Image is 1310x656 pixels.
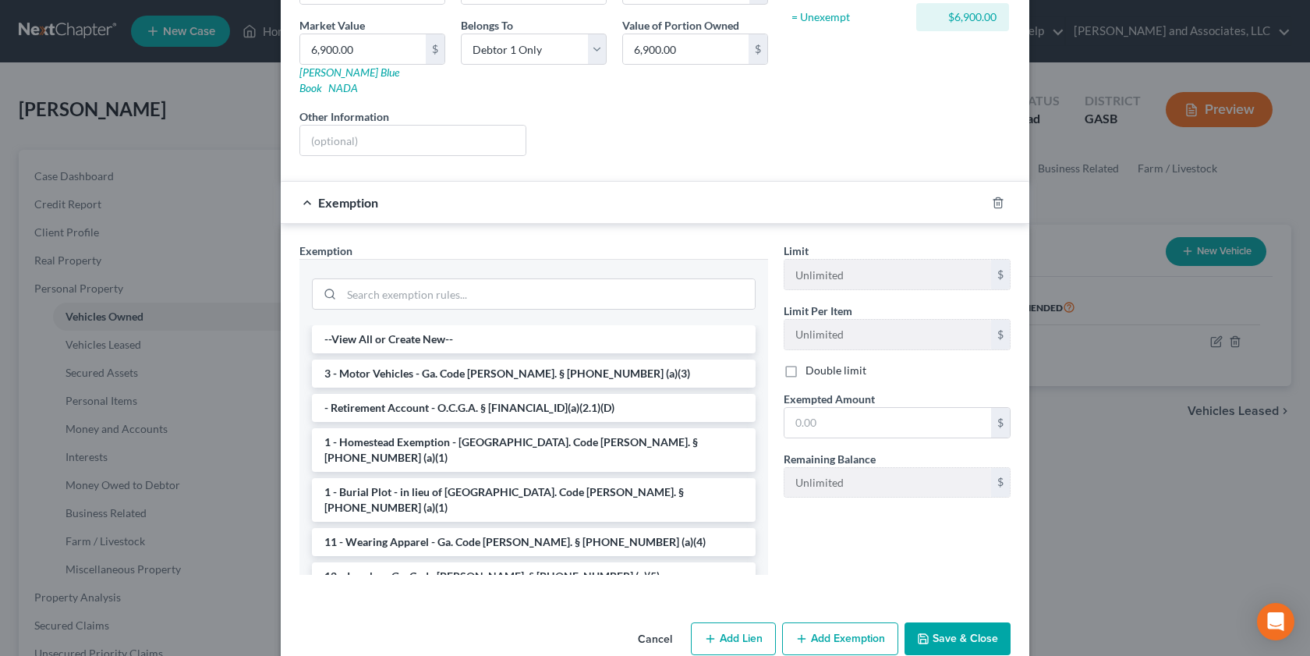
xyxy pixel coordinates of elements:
[991,468,1010,498] div: $
[784,244,809,257] span: Limit
[784,392,875,406] span: Exempted Amount
[784,468,991,498] input: --
[312,394,756,422] li: - Retirement Account - O.C.G.A. § [FINANCIAL_ID](a)(2.1)(D)
[342,279,755,309] input: Search exemption rules...
[622,17,739,34] label: Value of Portion Owned
[426,34,444,64] div: $
[791,9,909,25] div: = Unexempt
[782,622,898,655] button: Add Exemption
[299,108,389,125] label: Other Information
[300,34,426,64] input: 0.00
[299,17,365,34] label: Market Value
[805,363,866,378] label: Double limit
[299,66,399,94] a: [PERSON_NAME] Blue Book
[299,244,352,257] span: Exemption
[784,260,991,289] input: --
[991,320,1010,349] div: $
[461,19,513,32] span: Belongs To
[312,325,756,353] li: --View All or Create New--
[625,624,685,655] button: Cancel
[623,34,749,64] input: 0.00
[929,9,997,25] div: $6,900.00
[991,260,1010,289] div: $
[312,360,756,388] li: 3 - Motor Vehicles - Ga. Code [PERSON_NAME]. § [PHONE_NUMBER] (a)(3)
[300,126,526,155] input: (optional)
[312,528,756,556] li: 11 - Wearing Apparel - Ga. Code [PERSON_NAME]. § [PHONE_NUMBER] (a)(4)
[312,478,756,522] li: 1 - Burial Plot - in lieu of [GEOGRAPHIC_DATA]. Code [PERSON_NAME]. § [PHONE_NUMBER] (a)(1)
[991,408,1010,438] div: $
[784,451,876,467] label: Remaining Balance
[318,195,378,210] span: Exemption
[312,562,756,590] li: 12 - Jewelry - Ga. Code [PERSON_NAME]. § [PHONE_NUMBER] (a)(5)
[784,408,991,438] input: 0.00
[691,622,776,655] button: Add Lien
[749,34,767,64] div: $
[784,303,852,319] label: Limit Per Item
[905,622,1011,655] button: Save & Close
[312,428,756,472] li: 1 - Homestead Exemption - [GEOGRAPHIC_DATA]. Code [PERSON_NAME]. § [PHONE_NUMBER] (a)(1)
[784,320,991,349] input: --
[1257,603,1294,640] div: Open Intercom Messenger
[328,81,358,94] a: NADA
